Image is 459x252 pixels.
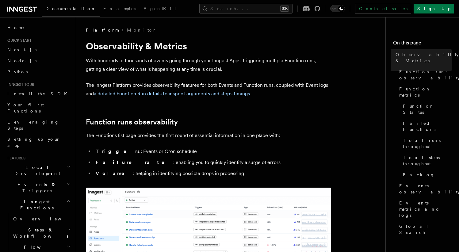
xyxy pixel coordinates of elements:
[355,4,411,13] a: Contact sales
[103,6,136,11] span: Examples
[5,162,72,179] button: Local Development
[7,120,59,131] span: Leveraging Steps
[5,99,72,116] a: Your first Functions
[5,22,72,33] a: Home
[5,199,66,211] span: Inngest Functions
[397,197,452,221] a: Events metrics and logs
[5,116,72,134] a: Leveraging Steps
[5,55,72,66] a: Node.js
[396,52,459,64] span: Observability & Metrics
[94,169,331,178] li: : helping in identifying possible drops in processing
[5,134,72,151] a: Setting up your app
[7,58,36,63] span: Node.js
[399,223,452,235] span: Global Search
[414,4,454,13] a: Sign Up
[143,6,176,11] span: AgentKit
[100,2,140,17] a: Examples
[86,56,331,74] p: With hundreds to thousands of events going through your Inngest Apps, triggering multiple Functio...
[86,81,331,98] p: The Inngest Platform provides observability features for both Events and Function runs, coupled w...
[403,172,435,178] span: Backlog
[393,39,452,49] h4: On this page
[5,88,72,99] a: Install the SDK
[94,91,250,97] a: a detailed Function Run details to inspect arguments and steps timings
[94,147,331,156] li: : Events or Cron schedule
[127,27,156,33] a: Monitor
[5,156,25,161] span: Features
[199,4,293,13] button: Search...⌘K
[86,40,331,52] h1: Observability & Metrics
[397,66,452,83] a: Function runs observability
[400,118,452,135] a: Failed Functions
[400,101,452,118] a: Function Status
[7,25,25,31] span: Home
[86,27,118,33] span: Platform
[86,131,331,140] p: The Functions list page provides the first round of essential information in one place with:
[13,216,76,221] span: Overview
[5,38,32,43] span: Quick start
[11,224,72,242] button: Steps & Workflows
[280,6,289,12] kbd: ⌘K
[5,44,72,55] a: Next.js
[7,47,36,52] span: Next.js
[94,158,331,167] li: : enabling you to quickly identify a surge of errors
[397,83,452,101] a: Function metrics
[400,169,452,180] a: Backlog
[96,148,141,154] strong: Triggers
[5,66,72,77] a: Python
[7,69,30,74] span: Python
[403,120,452,132] span: Failed Functions
[5,164,67,177] span: Local Development
[5,179,72,196] button: Events & Triggers
[403,155,452,167] span: Total steps throughput
[11,227,68,239] span: Steps & Workflows
[5,82,34,87] span: Inngest tour
[400,152,452,169] a: Total steps throughput
[96,170,133,176] strong: Volume
[403,103,452,115] span: Function Status
[399,86,452,98] span: Function metrics
[86,118,178,126] a: Function runs observability
[42,2,100,17] a: Documentation
[5,196,72,213] button: Inngest Functions
[393,49,452,66] a: Observability & Metrics
[400,135,452,152] a: Total runs throughput
[7,137,60,148] span: Setting up your app
[7,102,44,113] span: Your first Functions
[403,137,452,150] span: Total runs throughput
[330,5,345,12] button: Toggle dark mode
[45,6,96,11] span: Documentation
[399,200,452,218] span: Events metrics and logs
[397,221,452,238] a: Global Search
[397,180,452,197] a: Events observability
[96,159,173,165] strong: Failure rate
[11,213,72,224] a: Overview
[140,2,180,17] a: AgentKit
[5,181,67,194] span: Events & Triggers
[7,91,71,96] span: Install the SDK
